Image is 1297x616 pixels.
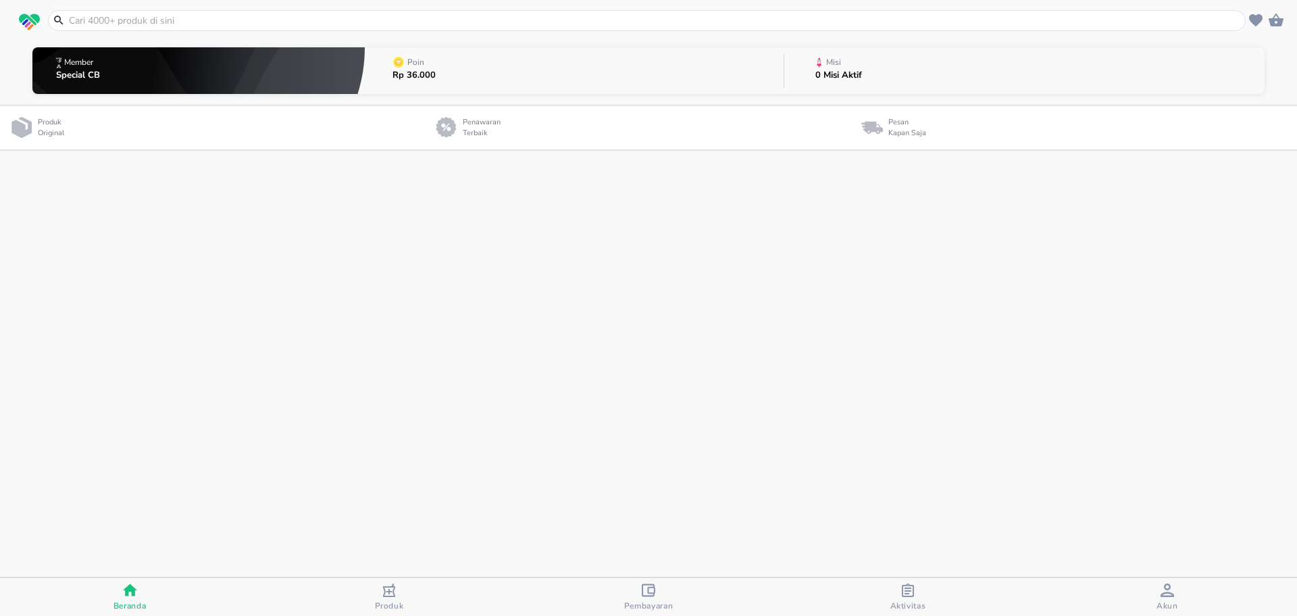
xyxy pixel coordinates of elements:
p: Poin [407,58,424,66]
button: MemberSpecial CB [32,44,365,97]
p: Pesan Kapan Saja [888,117,926,139]
p: Misi [826,58,841,66]
button: Produk [259,578,519,616]
button: Akun [1038,578,1297,616]
button: Aktivitas [778,578,1038,616]
p: Rp 36.000 [392,71,436,80]
p: Penawaran Terbaik [463,117,506,139]
button: Pembayaran [519,578,778,616]
input: Cari 4000+ produk di sini [68,14,1242,28]
span: Pembayaran [624,600,673,611]
button: PoinRp 36.000 [365,44,784,97]
span: Beranda [113,600,147,611]
p: Produk Original [38,117,70,139]
p: 0 Misi Aktif [815,71,862,80]
p: Member [64,58,93,66]
button: Misi0 Misi Aktif [784,44,1265,97]
span: Akun [1156,600,1178,611]
span: Produk [375,600,404,611]
p: Special CB [56,71,100,80]
img: logo_swiperx_s.bd005f3b.svg [19,14,40,31]
span: Aktivitas [890,600,926,611]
